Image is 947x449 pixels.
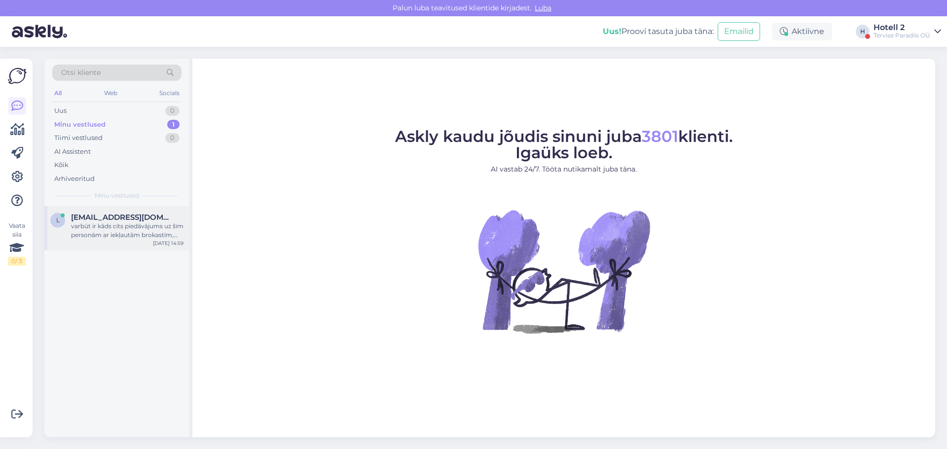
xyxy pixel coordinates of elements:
[71,213,174,222] span: lasma.druva@inbox.lv
[8,67,27,85] img: Askly Logo
[874,24,941,39] a: Hotell 2Tervise Paradiis OÜ
[61,68,101,78] span: Otsi kliente
[102,87,119,100] div: Web
[54,174,95,184] div: Arhiveeritud
[395,164,733,174] p: AI vastab 24/7. Tööta nutikamalt juba täna.
[54,147,91,157] div: AI Assistent
[54,106,67,116] div: Uus
[8,221,26,266] div: Vaata siia
[167,120,180,130] div: 1
[874,24,930,32] div: Hotell 2
[54,160,69,170] div: Kõik
[165,106,180,116] div: 0
[642,127,678,146] span: 3801
[718,22,760,41] button: Emailid
[874,32,930,39] div: Tervise Paradiis OÜ
[54,120,106,130] div: Minu vestlused
[603,27,621,36] b: Uus!
[153,240,183,247] div: [DATE] 14:59
[157,87,182,100] div: Socials
[603,26,714,37] div: Proovi tasuta juba täna:
[95,191,139,200] span: Minu vestlused
[54,133,103,143] div: Tiimi vestlused
[395,127,733,162] span: Askly kaudu jõudis sinuni juba klienti. Igaüks loeb.
[532,3,554,12] span: Luba
[71,222,183,240] div: varbūt ir kāds cits piedāvājums uz šīm personām ar iekļautām brokastīm, akvaparku un vakariņām, b...
[56,216,60,224] span: l
[165,133,180,143] div: 0
[52,87,64,100] div: All
[856,25,870,38] div: H
[475,182,653,360] img: No Chat active
[772,23,832,40] div: Aktiivne
[8,257,26,266] div: 0 / 3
